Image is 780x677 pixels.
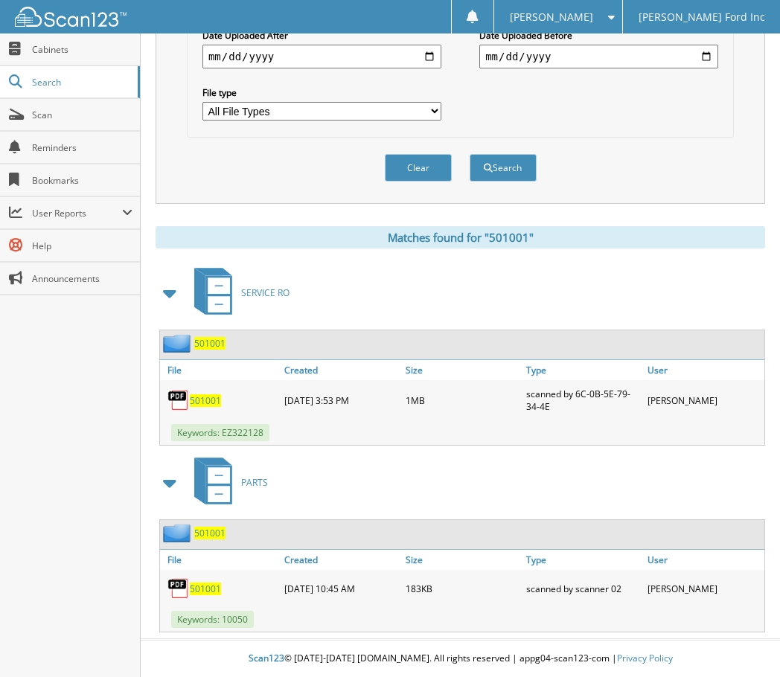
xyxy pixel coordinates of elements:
[644,360,764,380] a: User
[15,7,127,27] img: scan123-logo-white.svg
[190,394,221,407] a: 501001
[190,583,221,595] a: 501001
[281,574,401,603] div: [DATE] 10:45 AM
[402,384,522,417] div: 1MB
[385,154,452,182] button: Clear
[510,13,593,22] span: [PERSON_NAME]
[479,45,718,68] input: end
[194,527,226,539] a: 501001
[171,611,254,628] span: Keywords: 10050
[281,384,401,417] div: [DATE] 3:53 PM
[617,652,673,664] a: Privacy Policy
[167,389,190,411] img: PDF.png
[522,384,643,417] div: scanned by 6C-0B-5E-79-34-4E
[522,360,643,380] a: Type
[160,360,281,380] a: File
[522,550,643,570] a: Type
[644,574,764,603] div: [PERSON_NAME]
[241,476,268,489] span: PARTS
[185,263,290,322] a: SERVICE RO
[402,574,522,603] div: 183KB
[202,86,441,99] label: File type
[194,337,226,350] a: 501001
[163,524,194,542] img: folder2.png
[470,154,537,182] button: Search
[32,207,122,219] span: User Reports
[402,360,522,380] a: Size
[32,240,132,252] span: Help
[241,286,290,299] span: SERVICE RO
[156,226,765,248] div: Matches found for "501001"
[281,360,401,380] a: Created
[202,29,441,42] label: Date Uploaded After
[281,550,401,570] a: Created
[32,43,132,56] span: Cabinets
[32,109,132,121] span: Scan
[141,641,780,677] div: © [DATE]-[DATE] [DOMAIN_NAME]. All rights reserved | appg04-scan123-com |
[32,76,130,89] span: Search
[32,272,132,285] span: Announcements
[644,384,764,417] div: [PERSON_NAME]
[171,424,269,441] span: Keywords: EZ322128
[163,334,194,353] img: folder2.png
[32,174,132,187] span: Bookmarks
[167,577,190,600] img: PDF.png
[202,45,441,68] input: start
[249,652,284,664] span: Scan123
[522,574,643,603] div: scanned by scanner 02
[402,550,522,570] a: Size
[160,550,281,570] a: File
[32,141,132,154] span: Reminders
[644,550,764,570] a: User
[185,453,268,512] a: PARTS
[706,606,780,677] iframe: Chat Widget
[479,29,718,42] label: Date Uploaded Before
[639,13,765,22] span: [PERSON_NAME] Ford Inc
